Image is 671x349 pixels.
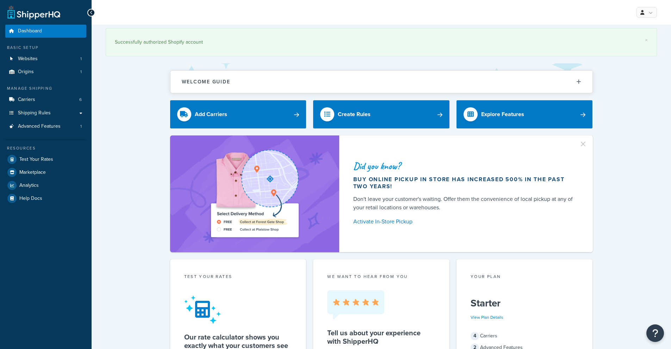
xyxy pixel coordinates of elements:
span: 4 [471,332,479,340]
a: Analytics [5,179,86,192]
a: Origins1 [5,65,86,78]
a: Dashboard [5,25,86,38]
span: Advanced Features [18,123,61,129]
span: 6 [79,97,82,103]
a: Websites1 [5,52,86,65]
div: Did you know? [353,161,576,171]
a: Marketplace [5,166,86,179]
a: Test Your Rates [5,153,86,166]
a: Add Carriers [170,100,306,128]
span: 1 [80,69,82,75]
h5: Starter [471,298,579,309]
span: Test Your Rates [19,157,53,163]
div: Buy online pickup in store has increased 500% in the past two years! [353,176,576,190]
button: Welcome Guide [170,71,592,93]
span: Carriers [18,97,35,103]
div: Test your rates [184,273,292,281]
p: we want to hear from you [327,273,435,280]
img: ad-shirt-map-b0359fc47e01cab431d101c4b569394f6a03f54285957d908178d52f29eb9668.png [191,146,318,242]
div: Carriers [471,331,579,341]
li: Advanced Features [5,120,86,133]
span: Dashboard [18,28,42,34]
span: Shipping Rules [18,110,51,116]
div: Your Plan [471,273,579,281]
div: Resources [5,145,86,151]
li: Websites [5,52,86,65]
a: View Plan Details [471,314,503,321]
h2: Welcome Guide [182,79,230,84]
div: Don't leave your customer's waiting. Offer them the convenience of local pickup at any of your re... [353,195,576,212]
span: Marketplace [19,170,46,176]
a: Carriers6 [5,93,86,106]
li: Origins [5,65,86,78]
button: Open Resource Center [646,324,664,342]
div: Add Carriers [195,109,227,119]
a: Activate In-Store Pickup [353,217,576,227]
div: Manage Shipping [5,85,86,91]
a: × [645,37,648,43]
span: 1 [80,123,82,129]
span: Analytics [19,183,39,189]
a: Create Rules [313,100,449,128]
span: Websites [18,56,38,62]
a: Explore Features [456,100,593,128]
span: Help Docs [19,196,42,202]
li: Carriers [5,93,86,106]
h5: Tell us about your experience with ShipperHQ [327,329,435,345]
a: Help Docs [5,192,86,205]
a: Advanced Features1 [5,120,86,133]
span: 1 [80,56,82,62]
div: Create Rules [338,109,371,119]
div: Explore Features [481,109,524,119]
a: Shipping Rules [5,107,86,120]
div: Basic Setup [5,45,86,51]
div: Successfully authorized Shopify account [115,37,648,47]
span: Origins [18,69,34,75]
